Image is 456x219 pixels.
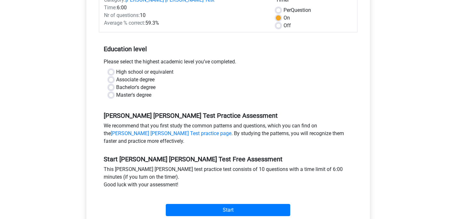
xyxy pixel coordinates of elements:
[99,122,357,148] div: We recommend that you first study the common patterns and questions, which you can find on the . ...
[99,19,271,27] div: 59.3%
[116,84,156,91] label: Bachelor's degree
[111,130,231,136] a: [PERSON_NAME] [PERSON_NAME] Test practice page
[104,12,140,18] span: Nr of questions:
[99,166,357,191] div: This [PERSON_NAME] [PERSON_NAME] test practice test consists of 10 questions with a time limit of...
[104,4,117,11] span: Time:
[284,14,290,22] label: On
[99,58,357,68] div: Please select the highest academic level you’ve completed.
[116,76,155,84] label: Associate degree
[104,155,353,163] h5: Start [PERSON_NAME] [PERSON_NAME] Test Free Assessment
[116,68,173,76] label: High school or equivalent
[116,91,151,99] label: Master's degree
[284,6,311,14] label: Question
[284,22,291,29] label: Off
[166,204,290,216] input: Start
[104,112,353,119] h5: [PERSON_NAME] [PERSON_NAME] Test Practice Assessment
[104,43,353,55] h5: Education level
[99,4,271,12] div: 6:00
[99,12,271,19] div: 10
[104,20,145,26] span: Average % correct:
[284,7,291,13] span: Per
